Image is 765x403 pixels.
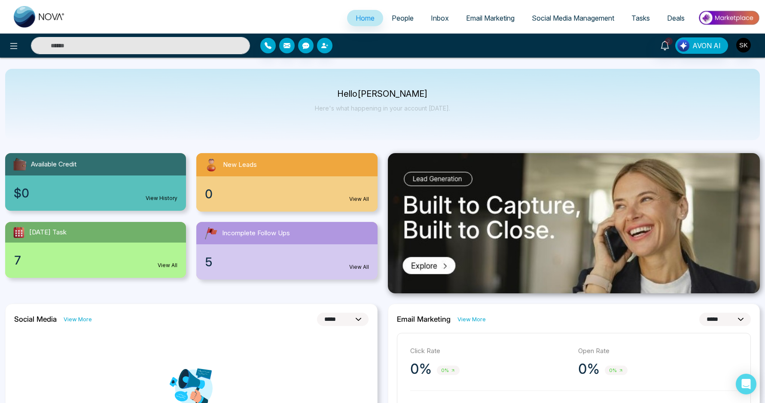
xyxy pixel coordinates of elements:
[203,225,219,241] img: followUps.svg
[203,157,219,173] img: newLeads.svg
[397,315,451,323] h2: Email Marketing
[383,10,422,26] a: People
[665,37,673,45] span: 2
[315,105,450,112] p: Here's what happening in your account [DATE].
[658,10,693,26] a: Deals
[12,157,27,172] img: availableCredit.svg
[698,8,760,28] img: Market-place.gif
[146,194,177,202] a: View History
[457,315,486,323] a: View More
[315,90,450,98] p: Hello [PERSON_NAME]
[349,263,369,271] a: View All
[422,10,457,26] a: Inbox
[532,14,614,22] span: Social Media Management
[191,153,382,212] a: New Leads0View All
[410,360,432,378] p: 0%
[623,10,658,26] a: Tasks
[675,37,728,54] button: AVON AI
[631,14,650,22] span: Tasks
[466,14,515,22] span: Email Marketing
[158,261,177,269] a: View All
[578,346,738,356] p: Open Rate
[191,222,382,280] a: Incomplete Follow Ups5View All
[205,185,213,203] span: 0
[14,184,29,202] span: $0
[437,366,460,375] span: 0%
[523,10,623,26] a: Social Media Management
[14,315,57,323] h2: Social Media
[223,160,257,170] span: New Leads
[736,374,756,394] div: Open Intercom Messenger
[347,10,383,26] a: Home
[222,228,290,238] span: Incomplete Follow Ups
[605,366,628,375] span: 0%
[31,160,76,169] span: Available Credit
[457,10,523,26] a: Email Marketing
[14,6,65,28] img: Nova CRM Logo
[392,14,414,22] span: People
[692,40,721,51] span: AVON AI
[64,315,92,323] a: View More
[29,228,67,237] span: [DATE] Task
[356,14,375,22] span: Home
[410,346,570,356] p: Click Rate
[736,38,751,52] img: User Avatar
[667,14,685,22] span: Deals
[431,14,449,22] span: Inbox
[655,37,675,52] a: 2
[349,195,369,203] a: View All
[677,40,689,52] img: Lead Flow
[578,360,600,378] p: 0%
[388,153,760,293] img: .
[12,225,26,239] img: todayTask.svg
[14,251,21,269] span: 7
[205,253,213,271] span: 5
